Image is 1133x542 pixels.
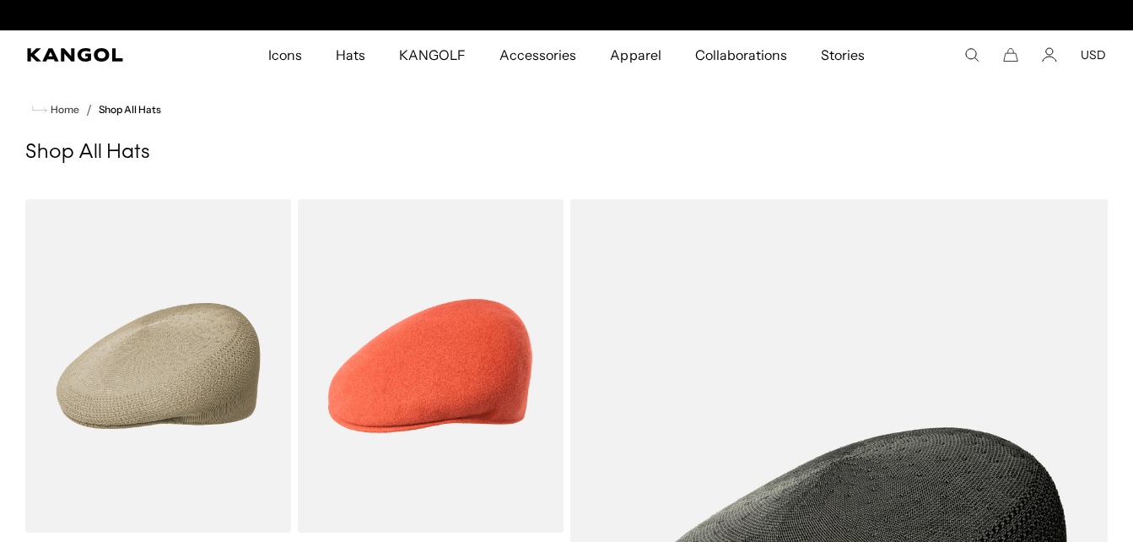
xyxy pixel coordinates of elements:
[319,30,382,79] a: Hats
[483,30,593,79] a: Accessories
[964,47,979,62] summary: Search here
[268,30,302,79] span: Icons
[593,30,677,79] a: Apparel
[32,102,79,117] a: Home
[399,30,466,79] span: KANGOLF
[678,30,804,79] a: Collaborations
[25,140,1108,165] h1: Shop All Hats
[821,30,865,79] span: Stories
[1003,47,1018,62] button: Cart
[47,104,79,116] span: Home
[25,199,291,533] img: color-beige
[382,30,483,79] a: KANGOLF
[393,8,741,22] slideshow-component: Announcement bar
[695,30,787,79] span: Collaborations
[393,8,741,22] div: 1 of 2
[336,30,365,79] span: Hats
[99,104,161,116] a: Shop All Hats
[298,199,564,533] img: color-coral-flame
[79,100,92,120] li: /
[610,30,661,79] span: Apparel
[804,30,882,79] a: Stories
[1081,47,1106,62] button: USD
[499,30,576,79] span: Accessories
[393,8,741,22] div: Announcement
[1042,47,1057,62] a: Account
[251,30,319,79] a: Icons
[27,48,176,62] a: Kangol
